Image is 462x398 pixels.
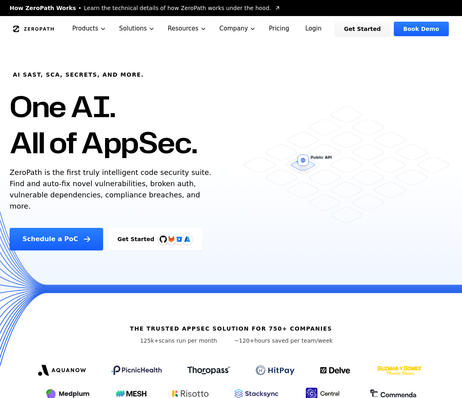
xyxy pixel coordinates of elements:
[10,167,215,212] p: ZeroPath is the first truly intelligent code security suite. Find and auto-fix novel vulnerabilit...
[334,22,391,36] a: Get Started
[213,16,263,41] button: Company
[10,228,103,250] a: Schedule a PoC
[116,390,146,397] img: Mesh
[140,337,159,344] span: 125k+
[296,22,331,36] a: Login
[129,337,228,345] p: scans run per month
[10,88,197,160] h1: One AI. All of AppSec.
[187,366,230,374] img: Thoropass
[13,71,144,79] h6: AI SAST, SCA, Secrets, and more.
[394,22,449,36] a: Book Demo
[234,337,333,345] p: hours saved per team/week
[234,337,254,344] span: ~120+
[130,325,332,333] h6: The trusted AppSec solution for 750+ companies
[262,16,296,41] a: Pricing
[160,236,167,243] img: GitHub
[10,4,281,12] a: How ZeroPath WorksLearn the technical details of how ZeroPath works under the hood.
[175,235,184,244] svg: Bitbucket
[377,361,424,380] img: GYG
[108,228,203,250] a: Get StartedGitHubGitLabAzure
[184,236,190,242] img: Azure
[10,4,76,12] span: How ZeroPath Works
[161,16,213,41] button: Resources
[163,231,179,247] img: GitLab
[113,16,161,41] button: Solutions
[66,16,113,41] button: Products
[84,4,271,12] span: Learn the technical details of how ZeroPath works under the hood.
